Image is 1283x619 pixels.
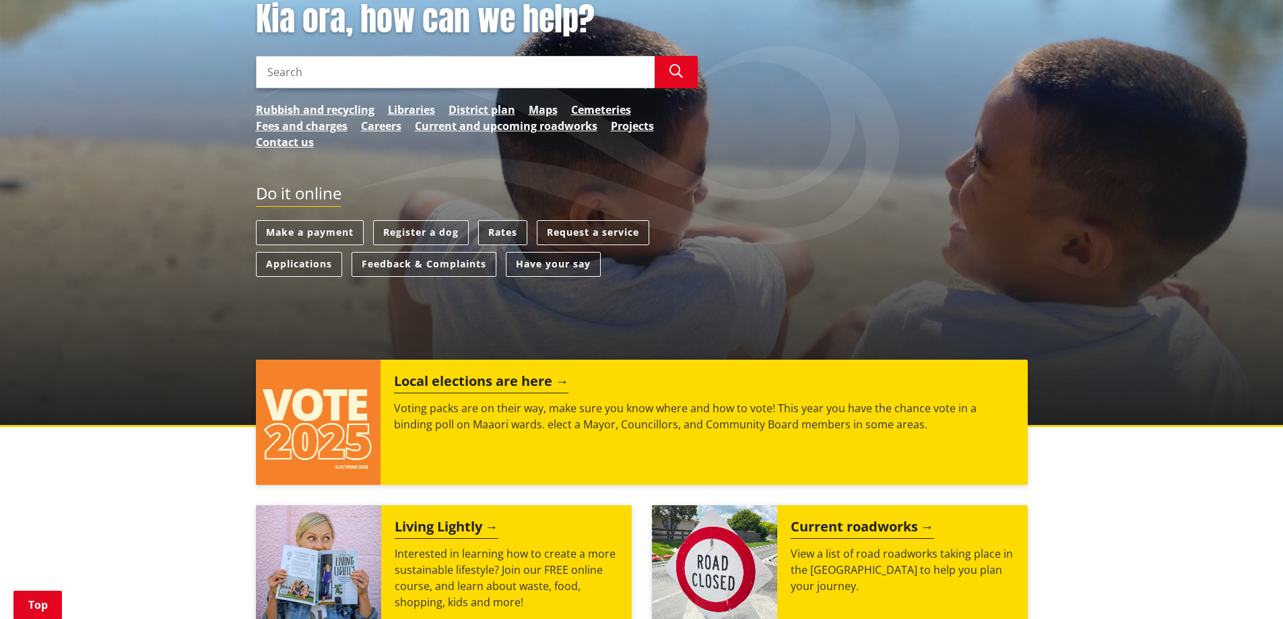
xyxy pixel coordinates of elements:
[256,360,381,485] img: Vote 2025
[1221,562,1270,611] iframe: Messenger Launcher
[478,220,527,245] a: Rates
[394,400,1014,432] p: Voting packs are on their way, make sure you know where and how to vote! This year you have the c...
[415,118,597,134] a: Current and upcoming roadworks
[506,252,601,277] a: Have your say
[256,134,314,150] a: Contact us
[256,252,342,277] a: Applications
[256,56,655,88] input: Search input
[571,102,631,118] a: Cemeteries
[611,118,654,134] a: Projects
[352,252,496,277] a: Feedback & Complaints
[449,102,515,118] a: District plan
[791,546,1014,594] p: View a list of road roadworks taking place in the [GEOGRAPHIC_DATA] to help you plan your journey.
[395,546,618,610] p: Interested in learning how to create a more sustainable lifestyle? Join our FREE online course, a...
[388,102,435,118] a: Libraries
[529,102,558,118] a: Maps
[394,373,568,393] h2: Local elections are here
[256,360,1028,485] a: Local elections are here Voting packs are on their way, make sure you know where and how to vote!...
[361,118,401,134] a: Careers
[13,591,62,619] a: Top
[256,102,374,118] a: Rubbish and recycling
[256,184,341,207] h2: Do it online
[537,220,649,245] a: Request a service
[256,220,364,245] a: Make a payment
[256,118,348,134] a: Fees and charges
[791,519,934,539] h2: Current roadworks
[395,519,498,539] h2: Living Lightly
[373,220,469,245] a: Register a dog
